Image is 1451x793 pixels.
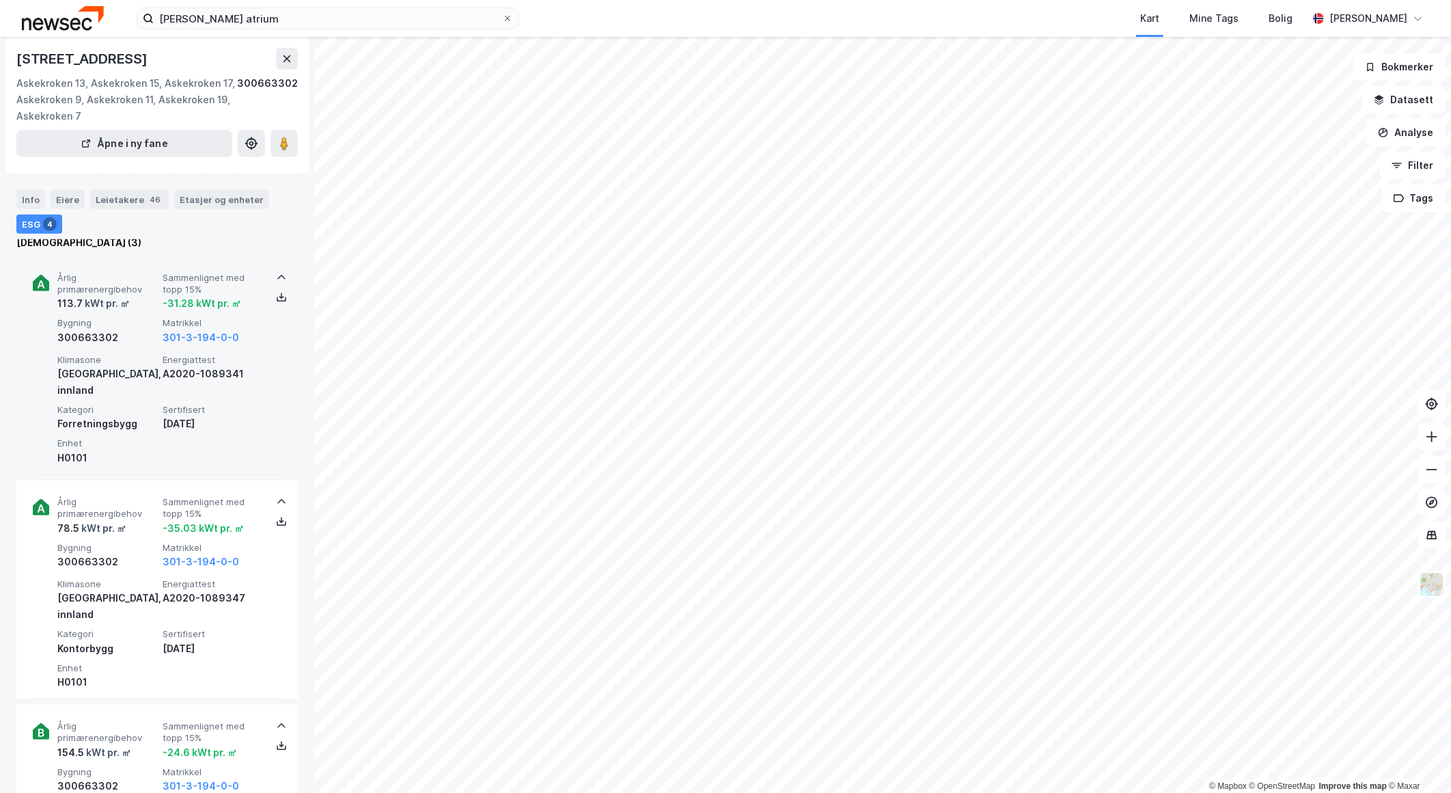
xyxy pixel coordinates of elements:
[57,641,157,657] div: Kontorbygg
[1269,10,1293,27] div: Bolig
[57,366,157,399] div: [GEOGRAPHIC_DATA], innland
[57,744,131,761] div: 154.5
[16,234,298,251] div: [DEMOGRAPHIC_DATA] (3)
[51,190,85,209] div: Eiere
[57,450,157,466] div: H0101
[163,721,262,744] span: Sammenlignet med topp 15%
[57,330,157,346] div: 300663302
[163,295,241,312] div: -31.28 kWt pr. ㎡
[163,578,262,590] span: Energiattest
[163,590,262,606] div: A2020-1089347
[1383,727,1451,793] iframe: Chat Widget
[84,744,131,761] div: kWt pr. ㎡
[16,48,150,70] div: [STREET_ADDRESS]
[57,272,157,296] span: Årlig primærenergibehov
[163,366,262,382] div: A2020-1089341
[57,520,126,537] div: 78.5
[163,542,262,554] span: Matrikkel
[57,628,157,640] span: Kategori
[163,496,262,520] span: Sammenlignet med topp 15%
[57,578,157,590] span: Klimasone
[16,75,237,124] div: Askekroken 13, Askekroken 15, Askekroken 17, Askekroken 9, Askekroken 11, Askekroken 19, Askekrok...
[57,438,157,449] span: Enhet
[163,554,239,570] button: 301-3-194-0-0
[1353,53,1446,81] button: Bokmerker
[1362,86,1446,113] button: Datasett
[237,75,298,124] div: 300663302
[163,404,262,416] span: Sertifisert
[57,766,157,778] span: Bygning
[16,130,232,157] button: Åpne i ny fane
[57,295,130,312] div: 113.7
[57,554,157,570] div: 300663302
[1382,185,1446,212] button: Tags
[1140,10,1159,27] div: Kart
[163,744,237,761] div: -24.6 kWt pr. ㎡
[1383,727,1451,793] div: Kontrollprogram for chat
[1209,781,1247,791] a: Mapbox
[79,520,126,537] div: kWt pr. ㎡
[1380,152,1446,179] button: Filter
[147,193,163,206] div: 46
[163,317,262,329] span: Matrikkel
[163,330,239,346] button: 301-3-194-0-0
[163,272,262,296] span: Sammenlignet med topp 15%
[16,190,45,209] div: Info
[57,317,157,329] span: Bygning
[1189,10,1239,27] div: Mine Tags
[1329,10,1407,27] div: [PERSON_NAME]
[1249,781,1316,791] a: OpenStreetMap
[57,721,157,744] span: Årlig primærenergibehov
[57,590,157,623] div: [GEOGRAPHIC_DATA], innland
[163,766,262,778] span: Matrikkel
[163,354,262,366] span: Energiattest
[180,193,264,206] div: Etasjer og enheter
[16,215,62,234] div: ESG
[57,354,157,366] span: Klimasone
[163,628,262,640] span: Sertifisert
[57,542,157,554] span: Bygning
[83,295,130,312] div: kWt pr. ㎡
[57,404,157,416] span: Kategori
[57,496,157,520] span: Årlig primærenergibehov
[22,6,104,30] img: newsec-logo.f6e21ccffca1b3a03d2d.png
[1366,119,1446,146] button: Analyse
[1319,781,1387,791] a: Improve this map
[154,8,502,29] input: Søk på adresse, matrikkel, gårdeiere, leietakere eller personer
[43,217,57,231] div: 4
[57,674,157,690] div: H0101
[163,641,262,657] div: [DATE]
[1419,572,1445,597] img: Z
[163,520,244,537] div: -35.03 kWt pr. ㎡
[163,416,262,432] div: [DATE]
[90,190,169,209] div: Leietakere
[57,416,157,432] div: Forretningsbygg
[57,662,157,674] span: Enhet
